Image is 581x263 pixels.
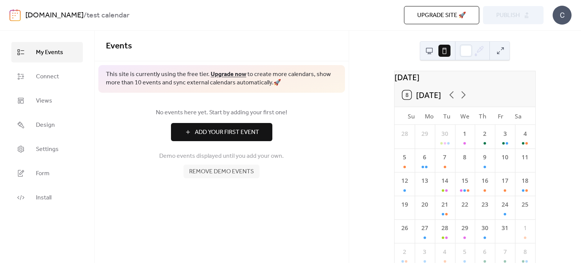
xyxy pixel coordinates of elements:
a: Views [11,90,83,111]
div: 14 [440,177,449,185]
div: Su [402,107,420,125]
div: 30 [481,224,489,232]
button: Upgrade site 🚀 [404,6,479,24]
div: 26 [400,224,409,232]
div: 30 [440,129,449,138]
div: 1 [461,129,469,138]
b: test calendar [87,8,129,23]
a: Upgrade now [211,68,246,80]
div: 20 [420,200,429,209]
div: 19 [400,200,409,209]
div: 6 [420,153,429,162]
div: 3 [420,247,429,256]
a: My Events [11,42,83,62]
span: Install [36,193,51,202]
div: 13 [420,177,429,185]
div: Th [474,107,492,125]
div: 29 [461,224,469,232]
div: 28 [400,129,409,138]
div: 6 [481,247,489,256]
div: 3 [501,129,510,138]
div: 7 [501,247,510,256]
div: 27 [420,224,429,232]
span: Views [36,96,52,106]
div: 8 [461,153,469,162]
div: 11 [521,153,530,162]
button: Add Your First Event [171,123,272,141]
div: 24 [501,200,510,209]
span: No events here yet. Start by adding your first one! [106,108,337,117]
div: C [553,6,572,25]
div: 29 [420,129,429,138]
a: Form [11,163,83,184]
a: [DOMAIN_NAME] [25,8,84,23]
div: Tu [438,107,456,125]
div: 2 [400,247,409,256]
a: Add Your First Event [106,123,337,141]
span: Demo events displayed until you add your own. [159,152,284,161]
div: 31 [501,224,510,232]
span: Add Your First Event [195,128,259,137]
b: / [84,8,87,23]
div: Mo [420,107,438,125]
div: 10 [501,153,510,162]
div: We [456,107,474,125]
div: 23 [481,200,489,209]
div: 4 [440,247,449,256]
span: Upgrade site 🚀 [417,11,466,20]
span: Remove demo events [189,167,254,176]
div: 7 [440,153,449,162]
div: 4 [521,129,530,138]
div: Sa [510,107,527,125]
div: 12 [400,177,409,185]
div: 5 [400,153,409,162]
span: Events [106,38,132,54]
a: Connect [11,66,83,87]
div: 28 [440,224,449,232]
div: 17 [501,177,510,185]
span: Settings [36,145,59,154]
div: Fr [492,107,510,125]
div: 9 [481,153,489,162]
div: 8 [521,247,530,256]
div: 25 [521,200,530,209]
div: 22 [461,200,469,209]
div: 16 [481,177,489,185]
div: 2 [481,129,489,138]
div: 18 [521,177,530,185]
span: This site is currently using the free tier. to create more calendars, show more than 10 events an... [106,70,337,87]
div: [DATE] [395,71,535,83]
span: Design [36,121,55,130]
span: My Events [36,48,63,57]
div: 1 [521,224,530,232]
button: Remove demo events [183,165,259,178]
div: 21 [440,200,449,209]
a: Design [11,115,83,135]
span: Connect [36,72,59,81]
img: logo [9,9,21,21]
a: Settings [11,139,83,159]
a: Install [11,187,83,208]
div: 15 [461,177,469,185]
span: Form [36,169,50,178]
div: 5 [461,247,469,256]
button: 8[DATE] [399,88,444,102]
